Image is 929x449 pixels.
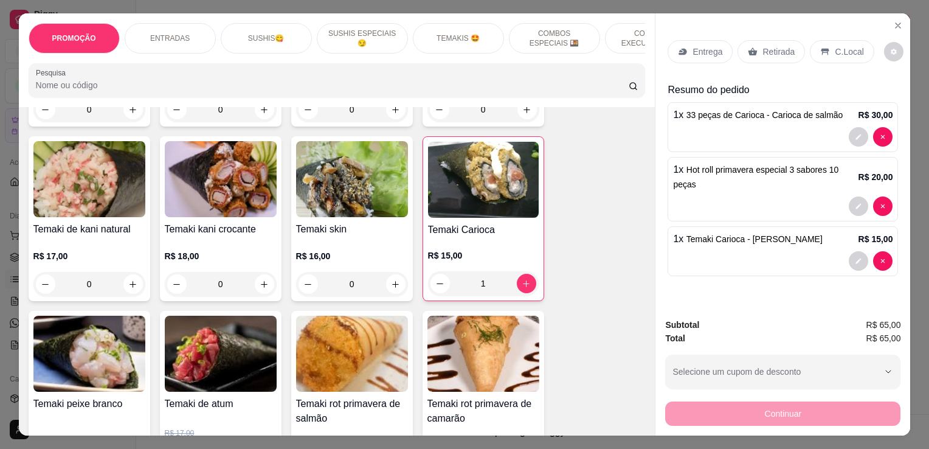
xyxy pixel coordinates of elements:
[665,355,900,389] button: Selecione um cupom de desconto
[167,274,187,294] button: decrease-product-quantity
[686,110,843,120] span: 33 peças de Carioca - Carioca de salmão
[849,251,868,271] button: decrease-product-quantity
[615,29,686,48] p: COMBOS EXECUTIVOS 🍣
[849,197,868,216] button: decrease-product-quantity
[428,142,539,218] img: product-image
[437,33,480,43] p: TEMAKIS 🤩
[296,222,408,237] h4: Temaki skin
[36,100,55,119] button: decrease-product-quantity
[884,42,903,61] button: decrease-product-quantity
[36,68,70,78] label: Pesquisa
[849,127,868,147] button: decrease-product-quantity
[123,274,143,294] button: increase-product-quantity
[386,100,406,119] button: increase-product-quantity
[427,316,539,392] img: product-image
[386,274,406,294] button: increase-product-quantity
[858,109,893,121] p: R$ 30,00
[762,46,795,58] p: Retirada
[873,197,893,216] button: decrease-product-quantity
[150,33,190,43] p: ENTRADAS
[692,46,722,58] p: Entrega
[36,274,55,294] button: decrease-product-quantity
[858,171,893,183] p: R$ 20,00
[36,79,629,91] input: Pesquisa
[519,29,590,48] p: COMBOS ESPECIAIS 🍱
[33,397,145,411] h4: Temaki peixe branco
[165,428,277,438] p: R$ 17,00
[686,234,823,244] span: Temaki Carioca - [PERSON_NAME]
[296,250,408,262] p: R$ 16,00
[123,100,143,119] button: increase-product-quantity
[673,165,838,189] span: Hot roll primavera especial 3 sabores 10 peças
[327,29,398,48] p: SUSHIS ESPECIAIS 😏
[165,316,277,392] img: product-image
[673,108,843,122] p: 1 x
[665,333,685,343] strong: Total
[248,33,285,43] p: SUSHIS😋
[296,316,408,392] img: product-image
[299,274,318,294] button: decrease-product-quantity
[296,397,408,426] h4: Temaki rot primavera de salmão
[165,397,277,411] h4: Temaki de atum
[33,316,145,392] img: product-image
[299,100,318,119] button: decrease-product-quantity
[866,318,901,332] span: R$ 65,00
[866,332,901,345] span: R$ 65,00
[858,233,893,245] p: R$ 15,00
[427,397,539,426] h4: Temaki rot primavera de camarão
[165,222,277,237] h4: Temaki kani crocante
[665,320,699,330] strong: Subtotal
[33,141,145,217] img: product-image
[52,33,96,43] p: PROMOÇÃO
[873,127,893,147] button: decrease-product-quantity
[165,250,277,262] p: R$ 18,00
[33,222,145,237] h4: Temaki de kani natural
[430,100,449,119] button: decrease-product-quantity
[167,100,187,119] button: decrease-product-quantity
[255,274,274,294] button: increase-product-quantity
[296,141,408,217] img: product-image
[428,249,539,262] p: R$ 15,00
[668,83,898,97] p: Resumo do pedido
[33,250,145,262] p: R$ 17,00
[165,141,277,217] img: product-image
[673,232,822,246] p: 1 x
[835,46,863,58] p: C.Local
[873,251,893,271] button: decrease-product-quantity
[517,100,537,119] button: increase-product-quantity
[255,100,274,119] button: increase-product-quantity
[673,162,858,192] p: 1 x
[888,16,908,35] button: Close
[428,223,539,237] h4: Temaki Carioca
